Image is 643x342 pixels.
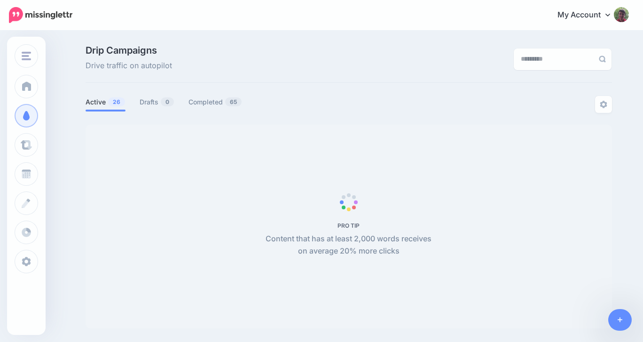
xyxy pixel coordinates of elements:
[188,96,242,108] a: Completed65
[260,222,437,229] h5: PRO TIP
[9,7,72,23] img: Missinglettr
[140,96,174,108] a: Drafts0
[86,46,172,55] span: Drip Campaigns
[599,56,606,63] img: search-grey-6.png
[260,233,437,257] p: Content that has at least 2,000 words receives on average 20% more clicks
[86,96,125,108] a: Active26
[161,97,174,106] span: 0
[548,4,629,27] a: My Account
[225,97,242,106] span: 65
[600,101,607,108] img: settings-grey.png
[86,60,172,72] span: Drive traffic on autopilot
[22,52,31,60] img: menu.png
[108,97,125,106] span: 26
